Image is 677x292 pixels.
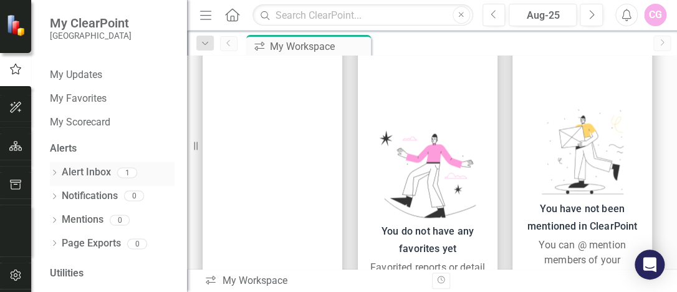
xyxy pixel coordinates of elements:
div: Alerts [50,142,175,156]
img: ClearPoint Strategy [6,14,28,36]
div: Aug-25 [513,8,572,23]
div: My Workspace [270,39,368,54]
a: Alert Inbox [62,165,111,180]
div: Open Intercom Messenger [635,250,665,280]
input: Search ClearPoint... [252,4,473,26]
a: Mentions [62,213,103,227]
div: My Workspace [204,274,423,288]
div: Favorited reports or detail pages will show up here. [364,260,491,290]
div: 0 [110,215,130,225]
a: My Favorites [50,92,175,106]
a: Page Exports [62,236,121,251]
button: CG [644,4,666,26]
div: You have not been mentioned in ClearPoint [519,200,646,235]
small: [GEOGRAPHIC_DATA] [50,31,132,41]
div: Utilities [50,266,175,281]
div: 1 [117,167,137,178]
div: 0 [124,191,144,202]
span: My ClearPoint [50,16,132,31]
a: My Scorecard [50,115,175,130]
a: Notifications [62,189,118,203]
div: You do not have any favorites yet [364,223,491,258]
div: 0 [127,238,147,249]
a: My Updates [50,68,175,82]
button: Aug-25 [509,4,577,26]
